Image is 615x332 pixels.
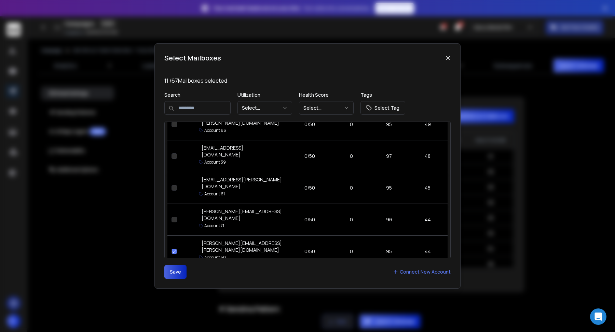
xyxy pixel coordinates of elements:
p: Utilization [237,92,292,98]
p: Search [164,92,231,98]
h1: Select Mailboxes [164,53,221,63]
p: 11 / 67 Mailboxes selected [164,77,451,85]
div: Open Intercom Messenger [590,308,606,325]
p: Tags [360,92,405,98]
p: Health Score [299,92,354,98]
